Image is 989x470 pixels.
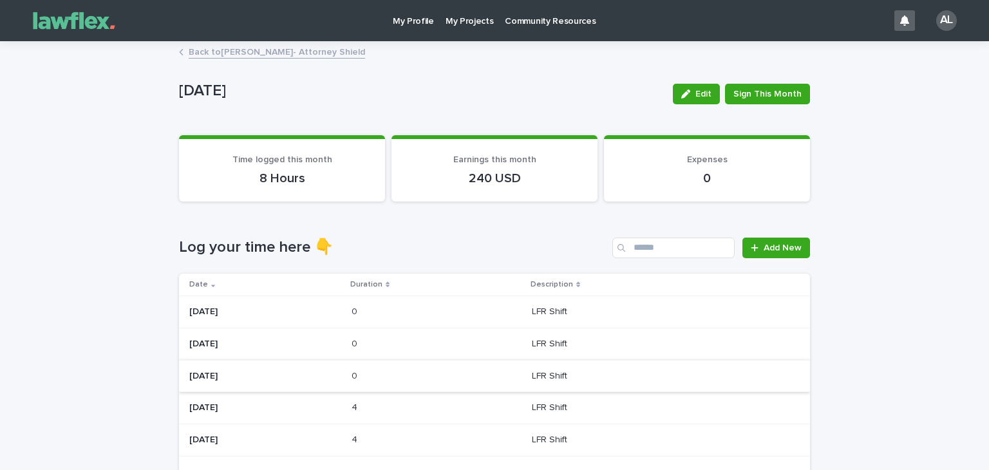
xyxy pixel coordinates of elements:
p: LFR Shift [532,336,570,350]
img: Gnvw4qrBSHOAfo8VMhG6 [26,8,122,33]
p: 8 Hours [194,171,370,186]
p: 240 USD [407,171,582,186]
span: Time logged this month [232,155,332,164]
p: [DATE] [189,306,341,317]
button: Edit [673,84,720,104]
span: Edit [695,89,711,99]
p: 0 [352,368,360,382]
p: Description [531,277,573,292]
p: 0 [352,336,360,350]
p: [DATE] [189,435,341,446]
div: AL [936,10,957,31]
p: [DATE] [189,339,341,350]
p: [DATE] [189,371,341,382]
tr: [DATE]44 LFR ShiftLFR Shift [179,392,810,424]
p: LFR Shift [532,368,570,382]
p: 0 [619,171,795,186]
p: LFR Shift [532,432,570,446]
input: Search [612,238,735,258]
tr: [DATE]00 LFR ShiftLFR Shift [179,296,810,328]
p: LFR Shift [532,400,570,413]
p: 4 [352,400,360,413]
h1: Log your time here 👇 [179,238,607,257]
p: 0 [352,304,360,317]
a: Add New [742,238,810,258]
span: Expenses [687,155,728,164]
span: Earnings this month [453,155,536,164]
p: [DATE] [179,82,663,100]
tr: [DATE]00 LFR ShiftLFR Shift [179,360,810,392]
a: Back to[PERSON_NAME]- Attorney Shield [189,44,365,59]
span: Add New [764,243,802,252]
tr: [DATE]00 LFR ShiftLFR Shift [179,328,810,360]
p: [DATE] [189,402,341,413]
p: LFR Shift [532,304,570,317]
p: 4 [352,432,360,446]
p: Duration [350,277,382,292]
button: Sign This Month [725,84,810,104]
span: Sign This Month [733,88,802,100]
tr: [DATE]44 LFR ShiftLFR Shift [179,424,810,456]
p: Date [189,277,208,292]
